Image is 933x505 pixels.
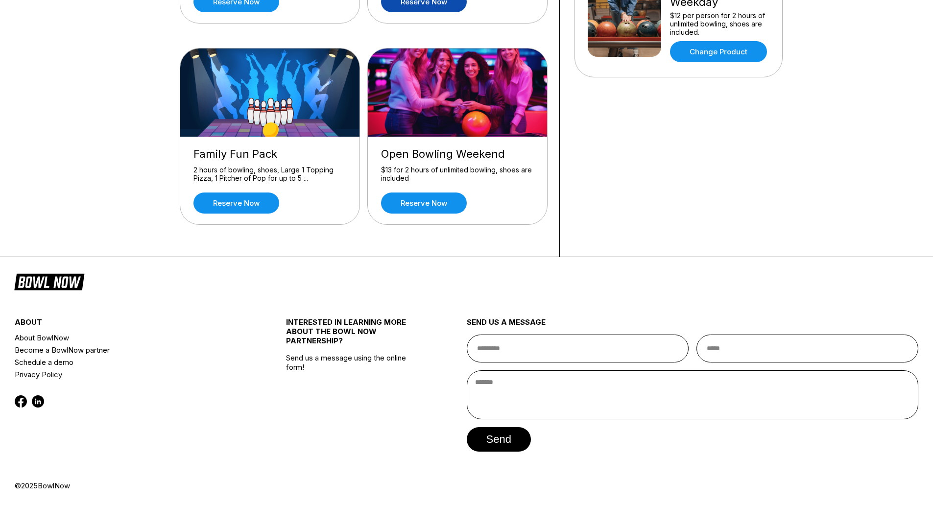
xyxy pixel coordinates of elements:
div: $13 for 2 hours of unlimited bowling, shoes are included [381,166,534,183]
div: Send us a message using the online form! [286,296,422,481]
a: About BowlNow [15,332,240,344]
a: Privacy Policy [15,368,240,381]
div: © 2025 BowlNow [15,481,918,490]
a: Reserve now [381,192,467,214]
a: Change Product [670,41,767,62]
a: Schedule a demo [15,356,240,368]
div: $12 per person for 2 hours of unlimited bowling, shoes are included. [670,11,769,36]
a: Become a BowlNow partner [15,344,240,356]
img: Open Bowling Weekend [368,48,548,137]
div: 2 hours of bowling, shoes, Large 1 Topping Pizza, 1 Pitcher of Pop for up to 5 ... [193,166,346,183]
img: Family Fun Pack [180,48,360,137]
button: send [467,427,531,452]
div: about [15,317,240,332]
div: Open Bowling Weekend [381,147,534,161]
div: Family Fun Pack [193,147,346,161]
div: send us a message [467,317,919,335]
div: INTERESTED IN LEARNING MORE ABOUT THE BOWL NOW PARTNERSHIP? [286,317,422,353]
a: Reserve now [193,192,279,214]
